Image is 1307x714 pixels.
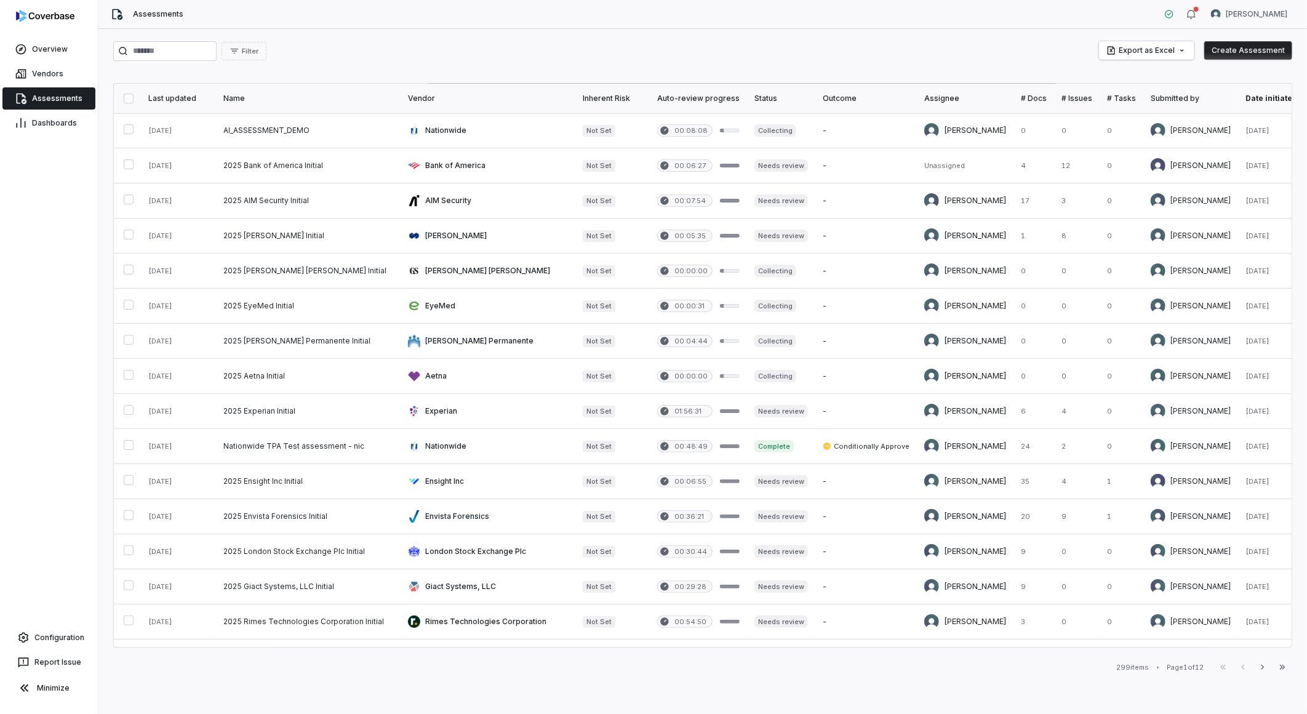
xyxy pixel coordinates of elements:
[1151,474,1165,489] img: Kourtney Shields avatar
[815,499,917,534] td: -
[924,439,939,454] img: Nic Weilbacher avatar
[1151,263,1165,278] img: Brittany Durbin avatar
[815,183,917,219] td: -
[815,254,917,289] td: -
[924,299,939,313] img: Brittany Durbin avatar
[148,94,209,103] div: Last updated
[1151,299,1165,313] img: Brittany Durbin avatar
[1151,334,1165,348] img: Brittany Durbin avatar
[924,228,939,243] img: Brittany Durbin avatar
[924,334,939,348] img: Brittany Durbin avatar
[34,633,84,643] span: Configuration
[583,94,642,103] div: Inherent Risk
[1151,158,1165,173] img: Kourtney Shields avatar
[133,9,183,19] span: Assessments
[1116,663,1149,672] div: 299 items
[34,657,81,667] span: Report Issue
[815,464,917,499] td: -
[32,44,68,54] span: Overview
[924,544,939,559] img: REKHA KOTHANDARAMAN avatar
[924,579,939,594] img: REKHA KOTHANDARAMAN avatar
[815,569,917,604] td: -
[1021,94,1047,103] div: # Docs
[815,113,917,148] td: -
[408,94,568,103] div: Vendor
[924,94,1006,103] div: Assignee
[1151,439,1165,454] img: Nic Weilbacher avatar
[1156,663,1159,672] div: •
[924,474,939,489] img: Sean Wozniak avatar
[242,47,258,56] span: Filter
[823,94,909,103] div: Outcome
[32,69,63,79] span: Vendors
[2,87,95,110] a: Assessments
[1204,5,1295,23] button: Sean Wozniak avatar[PERSON_NAME]
[1211,9,1221,19] img: Sean Wozniak avatar
[657,94,740,103] div: Auto-review progress
[222,42,266,60] button: Filter
[924,263,939,278] img: Brittany Durbin avatar
[815,148,917,183] td: -
[37,683,70,693] span: Minimize
[1107,94,1136,103] div: # Tasks
[924,193,939,208] img: Melanie Lorent avatar
[924,369,939,383] img: Brittany Durbin avatar
[815,359,917,394] td: -
[1151,579,1165,594] img: REKHA KOTHANDARAMAN avatar
[815,640,917,675] td: -
[2,63,95,85] a: Vendors
[1167,663,1204,672] div: Page 1 of 12
[1099,41,1194,60] button: Export as Excel
[815,534,917,569] td: -
[924,509,939,524] img: Chadd Myers avatar
[1151,509,1165,524] img: Melanie Lorent avatar
[1151,404,1165,419] img: Brittany Durbin avatar
[815,289,917,324] td: -
[924,614,939,629] img: Chadd Myers avatar
[5,651,93,673] button: Report Issue
[815,604,917,640] td: -
[1151,369,1165,383] img: Brittany Durbin avatar
[1151,614,1165,629] img: Chadd Myers avatar
[1151,94,1231,103] div: Submitted by
[1151,228,1165,243] img: Brittany Durbin avatar
[815,394,917,429] td: -
[32,118,77,128] span: Dashboards
[5,676,93,700] button: Minimize
[754,94,808,103] div: Status
[1151,193,1165,208] img: Melanie Lorent avatar
[2,38,95,60] a: Overview
[815,219,917,254] td: -
[1226,9,1287,19] span: [PERSON_NAME]
[924,123,939,138] img: Nic Weilbacher avatar
[815,324,917,359] td: -
[32,94,82,103] span: Assessments
[16,10,74,22] img: logo-D7KZi-bG.svg
[1151,123,1165,138] img: Nic Weilbacher avatar
[2,112,95,134] a: Dashboards
[924,404,939,419] img: Brittany Durbin avatar
[5,627,93,649] a: Configuration
[1061,94,1092,103] div: # Issues
[1151,544,1165,559] img: REKHA KOTHANDARAMAN avatar
[1204,41,1292,60] button: Create Assessment
[223,94,393,103] div: Name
